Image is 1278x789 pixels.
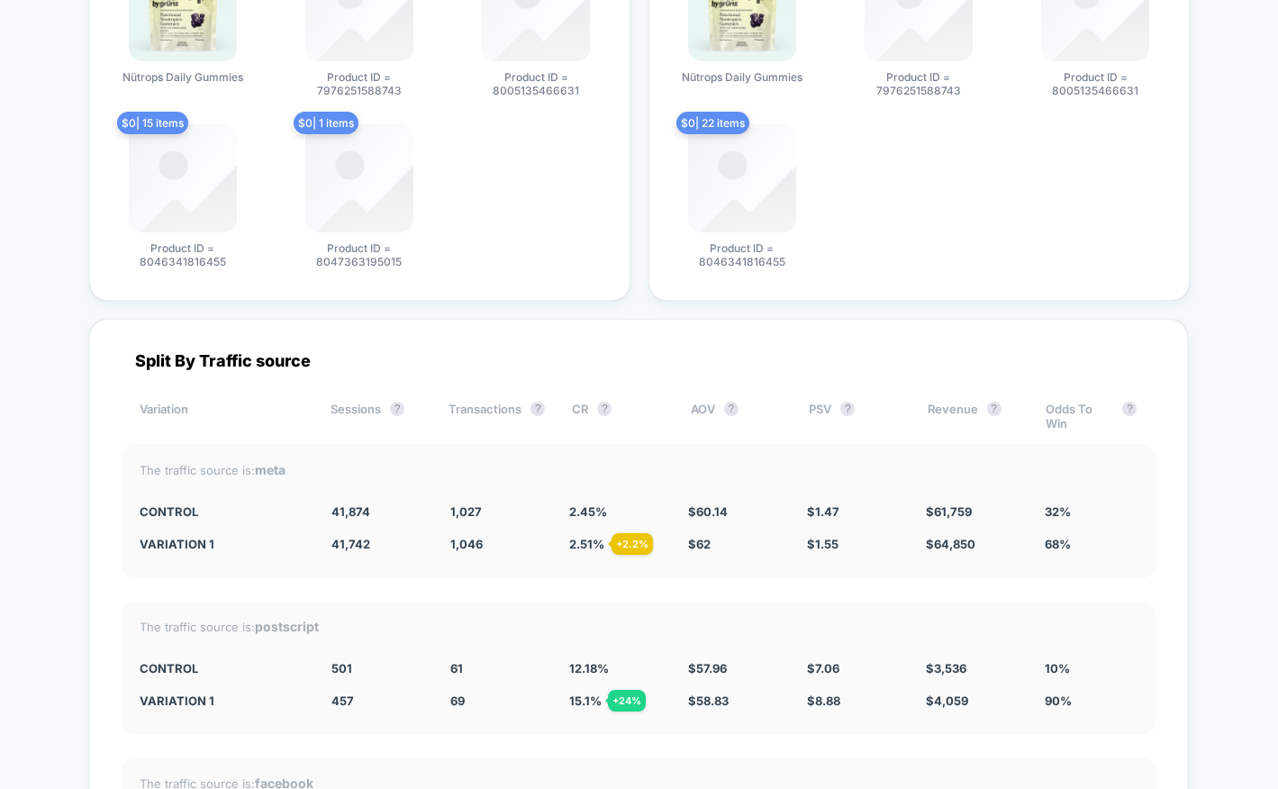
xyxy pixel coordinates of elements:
[608,690,646,712] div: + 24 %
[807,661,839,676] span: $ 7.06
[140,462,1138,477] div: The traffic source is:
[691,402,782,431] div: AOV
[1028,70,1163,97] span: Product ID = 8005135466631
[305,124,413,232] img: produt
[129,124,237,232] img: produt
[809,402,900,431] div: PSV
[807,537,838,551] span: $ 1.55
[569,537,604,551] span: 2.51 %
[140,619,1138,634] div: The traffic source is:
[597,402,612,416] button: ?
[117,112,188,134] span: $ 0 | 15 items
[682,70,802,84] span: Nütrops Daily Gummies
[688,661,727,676] span: $ 57.96
[724,402,739,416] button: ?
[569,694,602,708] span: 15.1 %
[688,694,729,708] span: $ 58.83
[928,402,1019,431] div: Revenue
[331,537,370,551] span: 41,742
[140,661,305,676] div: CONTROL
[468,70,603,97] span: Product ID = 8005135466631
[255,619,319,634] strong: postscript
[450,504,482,519] span: 1,027
[122,70,243,84] span: Nütrops Daily Gummies
[255,462,286,477] strong: meta
[926,661,966,676] span: $ 3,536
[140,537,305,551] div: Variation 1
[449,402,545,431] div: Transactions
[331,694,354,708] span: 457
[450,661,463,676] span: 61
[530,402,545,416] button: ?
[572,402,663,431] div: CR
[1046,402,1137,431] div: Odds To Win
[331,402,421,431] div: Sessions
[292,241,427,268] span: Product ID = 8047363195015
[926,504,972,519] span: $ 61,759
[688,504,728,519] span: $ 60.14
[1045,537,1137,551] div: 68%
[122,351,1156,370] div: Split By Traffic source
[450,537,483,551] span: 1,046
[688,124,796,232] img: produt
[140,694,305,708] div: Variation 1
[140,402,304,431] div: Variation
[1045,504,1137,519] div: 32%
[1045,661,1137,676] div: 10%
[926,537,975,551] span: $ 64,850
[675,241,810,268] span: Product ID = 8046341816455
[331,504,370,519] span: 41,874
[331,661,352,676] span: 501
[1122,402,1137,416] button: ?
[140,504,305,519] div: CONTROL
[569,661,609,676] span: 12.18 %
[676,112,749,134] span: $ 0 | 22 items
[292,70,427,97] span: Product ID = 7976251588743
[450,694,465,708] span: 69
[390,402,404,416] button: ?
[851,70,986,97] span: Product ID = 7976251588743
[987,402,1002,416] button: ?
[688,537,711,551] span: $ 62
[807,694,840,708] span: $ 8.88
[612,533,653,555] div: + 2.2 %
[926,694,968,708] span: $ 4,059
[1045,694,1137,708] div: 90%
[294,112,358,134] span: $ 0 | 1 items
[840,402,855,416] button: ?
[115,241,250,268] span: Product ID = 8046341816455
[807,504,839,519] span: $ 1.47
[569,504,607,519] span: 2.45 %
